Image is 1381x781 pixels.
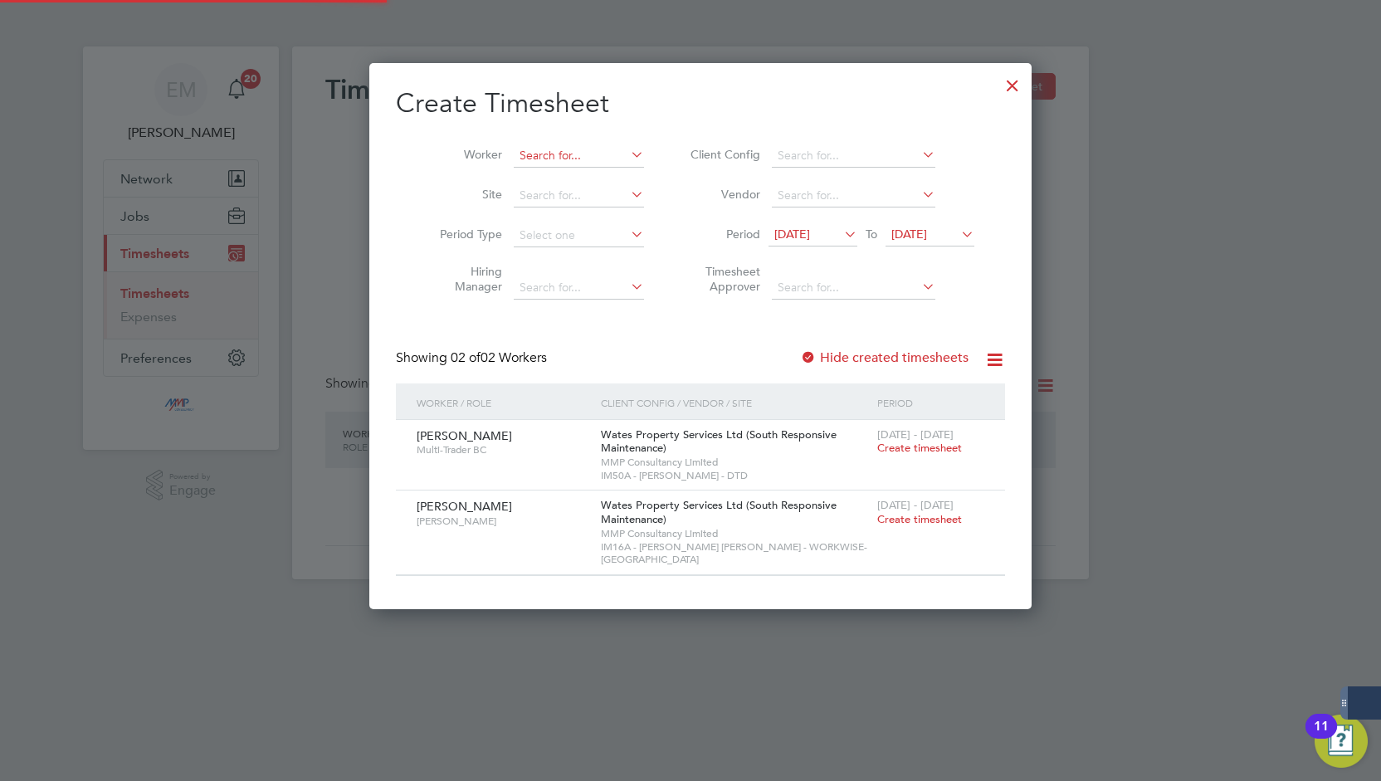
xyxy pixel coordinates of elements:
input: Search for... [514,276,644,300]
input: Select one [514,224,644,247]
label: Worker [427,147,502,162]
div: Client Config / Vendor / Site [597,383,873,422]
label: Vendor [686,187,760,202]
input: Search for... [772,144,935,168]
span: [DATE] [891,227,927,242]
div: Worker / Role [412,383,597,422]
input: Search for... [514,144,644,168]
button: Open Resource Center, 11 new notifications [1315,715,1368,768]
span: Create timesheet [877,441,962,455]
span: Wates Property Services Ltd (South Responsive Maintenance) [601,498,837,526]
div: 11 [1314,726,1329,748]
label: Period Type [427,227,502,242]
span: 02 Workers [451,349,547,366]
span: Multi-Trader BC [417,443,588,456]
input: Search for... [772,276,935,300]
span: [DATE] - [DATE] [877,498,954,512]
span: [DATE] [774,227,810,242]
label: Hide created timesheets [800,349,969,366]
div: Period [873,383,988,422]
label: Hiring Manager [427,264,502,294]
span: Create timesheet [877,512,962,526]
div: Showing [396,349,550,367]
span: Wates Property Services Ltd (South Responsive Maintenance) [601,427,837,456]
span: IM16A - [PERSON_NAME] [PERSON_NAME] - WORKWISE- [GEOGRAPHIC_DATA] [601,540,869,566]
span: [PERSON_NAME] [417,515,588,528]
input: Search for... [514,184,644,207]
span: 02 of [451,349,481,366]
h2: Create Timesheet [396,86,1005,121]
label: Site [427,187,502,202]
span: [DATE] - [DATE] [877,427,954,442]
label: Timesheet Approver [686,264,760,294]
label: Client Config [686,147,760,162]
span: [PERSON_NAME] [417,428,512,443]
label: Period [686,227,760,242]
span: [PERSON_NAME] [417,499,512,514]
span: MMP Consultancy Limited [601,456,869,469]
span: MMP Consultancy Limited [601,527,869,540]
span: To [861,223,882,245]
input: Search for... [772,184,935,207]
span: IM50A - [PERSON_NAME] - DTD [601,469,869,482]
